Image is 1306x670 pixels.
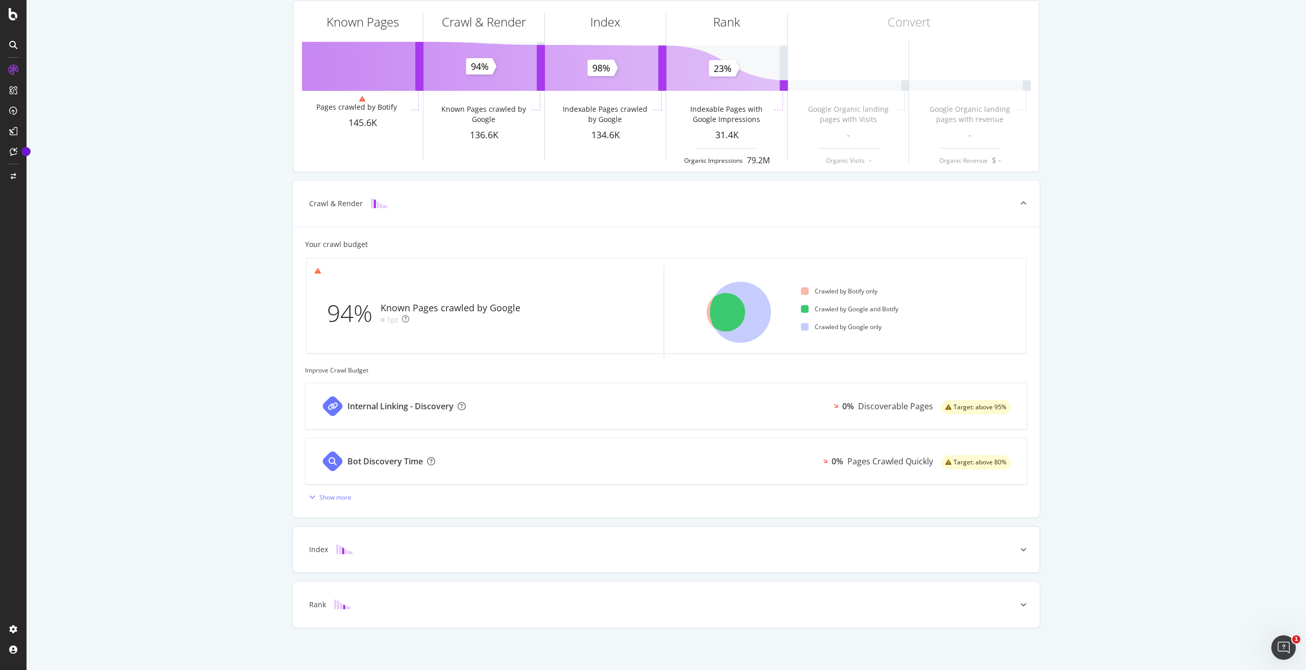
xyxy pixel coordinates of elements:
[347,456,423,467] div: Bot Discovery Time
[941,455,1011,469] div: warning label
[941,400,1011,414] div: warning label
[438,104,529,125] div: Known Pages crawled by Google
[801,305,898,313] div: Crawled by Google and Botify
[1271,635,1296,660] iframe: Intercom live chat
[309,198,363,209] div: Crawl & Render
[387,315,398,325] div: 1pt
[442,13,526,31] div: Crawl & Render
[21,147,31,156] div: Tooltip anchor
[953,404,1007,410] span: Target: above 95%
[381,302,520,315] div: Known Pages crawled by Google
[305,366,1027,375] div: Improve Crawl Budget
[309,544,328,555] div: Index
[381,318,385,321] img: Equal
[305,489,351,505] button: Show more
[713,13,740,31] div: Rank
[747,155,770,166] div: 79.2M
[953,459,1007,465] span: Target: above 80%
[316,102,397,112] div: Pages crawled by Botify
[545,129,666,142] div: 134.6K
[309,600,326,610] div: Rank
[1292,635,1300,643] span: 1
[371,198,387,208] img: block-icon
[590,13,620,31] div: Index
[336,544,353,554] img: block-icon
[302,116,423,130] div: 145.6K
[801,322,882,331] div: Crawled by Google only
[319,493,351,502] div: Show more
[327,296,381,330] div: 94%
[801,287,877,295] div: Crawled by Botify only
[842,401,854,412] div: 0%
[684,156,743,165] div: Organic Impressions
[423,129,544,142] div: 136.6K
[334,600,350,609] img: block-icon
[832,456,843,467] div: 0%
[847,456,933,467] div: Pages Crawled Quickly
[326,13,399,31] div: Known Pages
[305,239,368,250] div: Your crawl budget
[666,129,787,142] div: 31.4K
[347,401,454,412] div: Internal Linking - Discovery
[305,383,1027,430] a: Internal Linking - Discovery0%Discoverable Pageswarning label
[559,104,650,125] div: Indexable Pages crawled by Google
[858,401,933,412] div: Discoverable Pages
[305,438,1027,485] a: Bot Discovery Time0%Pages Crawled Quicklywarning label
[681,104,772,125] div: Indexable Pages with Google Impressions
